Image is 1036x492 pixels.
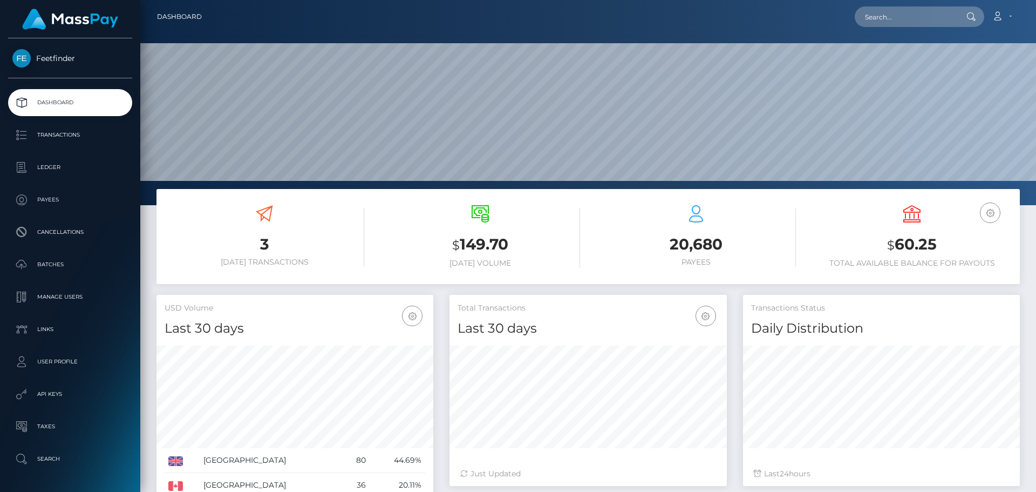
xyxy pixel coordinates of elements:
a: API Keys [8,381,132,408]
h4: Last 30 days [458,319,718,338]
a: Transactions [8,122,132,149]
p: Manage Users [12,289,128,305]
div: Just Updated [460,468,715,480]
p: Transactions [12,127,128,143]
p: Links [12,321,128,338]
p: User Profile [12,354,128,370]
p: Ledger [12,159,128,176]
p: Search [12,451,128,467]
h5: USD Volume [165,303,425,314]
a: Dashboard [157,5,202,28]
div: Last hours [754,468,1009,480]
a: Search [8,446,132,473]
p: Payees [12,192,128,208]
h3: 60.25 [812,234,1012,256]
img: CA.png [168,481,183,491]
a: Payees [8,186,132,213]
a: Batches [8,251,132,278]
img: Feetfinder [12,49,31,68]
small: $ [452,238,460,253]
a: User Profile [8,348,132,375]
span: 24 [780,469,789,478]
p: Batches [12,257,128,273]
p: Taxes [12,419,128,435]
h4: Last 30 days [165,319,425,338]
span: Feetfinder [8,53,132,63]
a: Dashboard [8,89,132,116]
a: Taxes [8,413,132,440]
p: API Keys [12,386,128,402]
h3: 3 [165,234,364,255]
a: Cancellations [8,219,132,246]
p: Cancellations [12,224,128,240]
p: Dashboard [12,95,128,111]
h4: Daily Distribution [751,319,1012,338]
a: Ledger [8,154,132,181]
h6: [DATE] Transactions [165,258,364,267]
h6: Payees [596,258,796,267]
h6: [DATE] Volume [380,259,580,268]
td: 44.69% [370,448,425,473]
img: MassPay Logo [22,9,118,30]
h3: 20,680 [596,234,796,255]
img: GB.png [168,456,183,466]
h3: 149.70 [380,234,580,256]
h5: Total Transactions [458,303,718,314]
a: Links [8,316,132,343]
td: [GEOGRAPHIC_DATA] [200,448,343,473]
td: 80 [343,448,370,473]
h5: Transactions Status [751,303,1012,314]
a: Manage Users [8,284,132,311]
h6: Total Available Balance for Payouts [812,259,1012,268]
small: $ [887,238,895,253]
input: Search... [855,6,956,27]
